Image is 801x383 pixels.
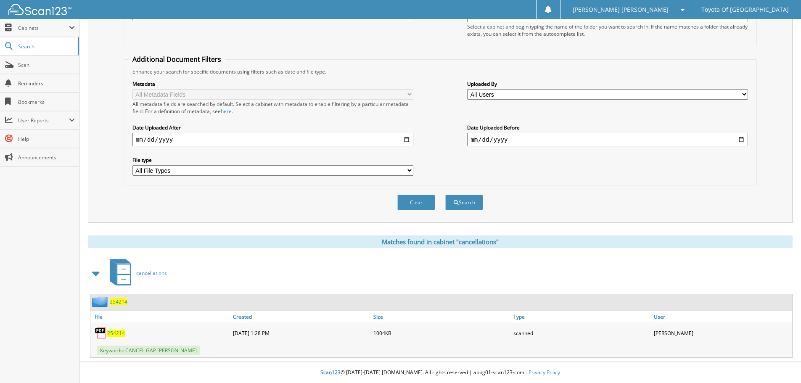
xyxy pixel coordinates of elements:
span: Scan123 [320,369,341,376]
img: PDF.png [95,327,107,339]
button: Clear [397,195,435,210]
a: User [652,311,792,322]
span: Toyota Of [GEOGRAPHIC_DATA] [701,7,789,12]
button: Search [445,195,483,210]
div: Enhance your search for specific documents using filters such as date and file type. [128,68,752,75]
span: User Reports [18,117,69,124]
div: [DATE] 1:28 PM [231,325,371,341]
img: scan123-logo-white.svg [8,4,71,15]
span: Help [18,135,75,143]
a: Created [231,311,371,322]
label: Date Uploaded After [132,124,413,131]
legend: Additional Document Filters [128,55,225,64]
span: cancellations [136,269,167,277]
a: Type [511,311,652,322]
a: cancellations [105,256,167,290]
a: 254214 [107,330,125,337]
a: Size [371,311,512,322]
label: File type [132,156,413,164]
span: Reminders [18,80,75,87]
span: Scan [18,61,75,69]
img: folder2.png [92,296,110,307]
span: Announcements [18,154,75,161]
a: File [90,311,231,322]
a: here [221,108,232,115]
div: scanned [511,325,652,341]
label: Metadata [132,80,413,87]
span: [PERSON_NAME] [PERSON_NAME] [573,7,669,12]
span: Keywords: CANCEL GAP [PERSON_NAME] [97,346,200,355]
input: end [467,133,748,146]
div: All metadata fields are searched by default. Select a cabinet with metadata to enable filtering b... [132,100,413,115]
label: Date Uploaded Before [467,124,748,131]
span: Search [18,43,74,50]
label: Uploaded By [467,80,748,87]
input: start [132,133,413,146]
span: Cabinets [18,24,69,32]
iframe: Chat Widget [759,343,801,383]
div: 1004KB [371,325,512,341]
div: Matches found in cabinet "cancellations" [88,235,793,248]
div: Select a cabinet and begin typing the name of the folder you want to search in. If the name match... [467,23,748,37]
a: Privacy Policy [529,369,560,376]
span: Bookmarks [18,98,75,106]
div: © [DATE]-[DATE] [DOMAIN_NAME]. All rights reserved | appg01-scan123-com | [79,362,801,383]
a: 254214 [110,298,127,305]
div: [PERSON_NAME] [652,325,792,341]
